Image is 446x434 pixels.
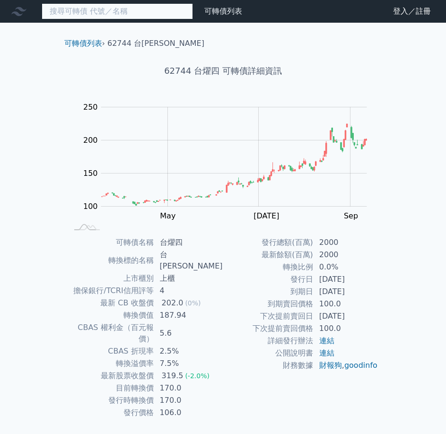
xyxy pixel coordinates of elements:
li: › [64,38,105,49]
td: 7.5% [154,357,223,370]
td: 100.0 [314,322,378,335]
td: 詳細發行辦法 [223,335,314,347]
span: (-2.0%) [185,372,210,380]
td: 170.0 [154,394,223,407]
td: 台[PERSON_NAME] [154,249,223,272]
td: 發行時轉換價 [68,394,154,407]
h1: 62744 台燿四 可轉債詳細資訊 [57,64,390,78]
div: 319.5 [160,370,185,382]
td: 發行日 [223,273,314,286]
td: 發行價格 [68,407,154,419]
tspan: 150 [83,169,98,178]
td: 0.0% [314,261,378,273]
td: 下次提前賣回日 [223,310,314,322]
tspan: Sep [344,211,358,220]
td: 擔保銀行/TCRI信用評等 [68,285,154,297]
td: 2000 [314,249,378,261]
td: 可轉債名稱 [68,236,154,249]
td: 187.94 [154,309,223,321]
td: 2.5% [154,345,223,357]
td: 目前轉換價 [68,382,154,394]
td: 財務數據 [223,359,314,372]
td: 5.6 [154,321,223,345]
tspan: 200 [83,136,98,145]
a: 登入／註冊 [385,4,438,19]
td: 轉換比例 [223,261,314,273]
tspan: May [160,211,175,220]
a: 可轉債列表 [64,39,102,48]
td: 到期日 [223,286,314,298]
a: goodinfo [344,361,377,370]
td: [DATE] [314,273,378,286]
td: 轉換溢價率 [68,357,154,370]
tspan: [DATE] [254,211,279,220]
a: 可轉債列表 [204,7,242,16]
td: 最新餘額(百萬) [223,249,314,261]
input: 搜尋可轉債 代號／名稱 [42,3,193,19]
td: 台燿四 [154,236,223,249]
td: , [314,359,378,372]
td: 轉換標的名稱 [68,249,154,272]
div: 202.0 [160,297,185,309]
td: 4 [154,285,223,297]
td: 106.0 [154,407,223,419]
td: 轉換價值 [68,309,154,321]
td: 上市櫃別 [68,272,154,285]
tspan: 100 [83,202,98,211]
td: [DATE] [314,310,378,322]
a: 財報狗 [319,361,342,370]
a: 連結 [319,348,334,357]
td: 到期賣回價格 [223,298,314,310]
td: CBAS 權利金（百元報價） [68,321,154,345]
td: 100.0 [314,298,378,310]
td: 最新股票收盤價 [68,370,154,382]
td: 下次提前賣回價格 [223,322,314,335]
span: (0%) [185,299,201,307]
li: 62744 台[PERSON_NAME] [107,38,204,49]
td: 170.0 [154,382,223,394]
td: 公開說明書 [223,347,314,359]
td: 上櫃 [154,272,223,285]
td: CBAS 折現率 [68,345,154,357]
td: 2000 [314,236,378,249]
g: Chart [79,103,381,240]
td: 最新 CB 收盤價 [68,297,154,309]
a: 連結 [319,336,334,345]
td: [DATE] [314,286,378,298]
tspan: 250 [83,103,98,112]
td: 發行總額(百萬) [223,236,314,249]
